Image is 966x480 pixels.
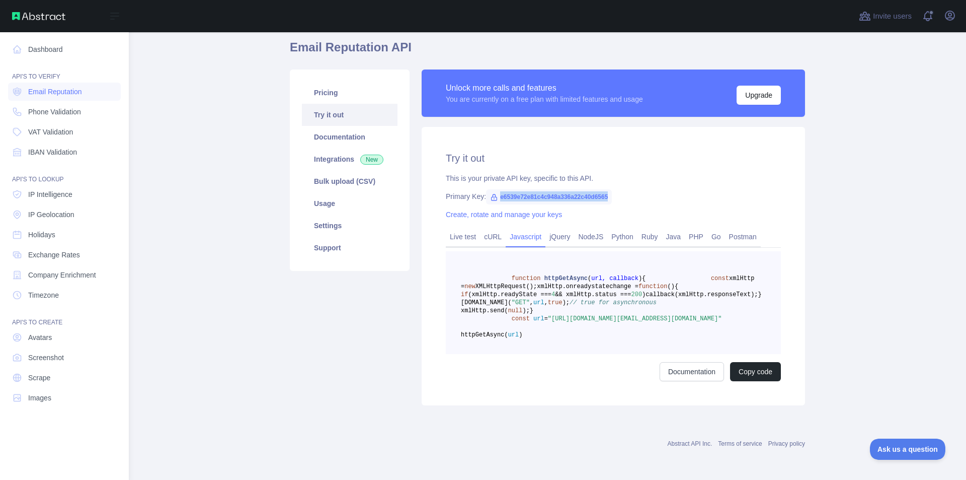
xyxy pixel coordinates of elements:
[446,94,643,104] div: You are currently on a free plan with limited features and usage
[480,229,506,245] a: cURL
[302,215,397,237] a: Settings
[461,307,508,314] span: xmlHttp.send(
[446,173,781,183] div: This is your private API key, specific to this API.
[519,331,522,338] span: )
[533,299,544,306] span: url
[642,291,646,298] span: )
[512,315,530,322] span: const
[302,148,397,170] a: Integrations New
[28,210,74,220] span: IP Geolocation
[446,191,781,201] div: Primary Key:
[446,229,480,245] a: Live test
[8,185,121,203] a: IP Intelligence
[464,283,475,290] span: new
[555,291,631,298] span: && xmlHttp.status ===
[8,83,121,101] a: Email Reputation
[675,283,678,290] span: {
[446,82,643,94] div: Unlock more calls and features
[574,229,607,245] a: NodeJS
[512,299,530,306] span: "GET"
[857,8,914,24] button: Invite users
[668,440,712,447] a: Abstract API Inc.
[8,226,121,244] a: Holidays
[28,87,82,97] span: Email Reputation
[468,291,551,298] span: (xmlHttp.readyState ===
[646,291,758,298] span: callback(xmlHttp.responseText);
[638,283,668,290] span: function
[8,40,121,58] a: Dashboard
[8,246,121,264] a: Exchange Rates
[707,229,725,245] a: Go
[551,291,555,298] span: 4
[8,103,121,121] a: Phone Validation
[302,237,397,259] a: Support
[725,229,761,245] a: Postman
[588,275,591,282] span: (
[8,328,121,347] a: Avatars
[660,362,724,381] a: Documentation
[28,373,50,383] span: Scrape
[642,275,646,282] span: {
[506,229,545,245] a: Javascript
[302,126,397,148] a: Documentation
[28,290,59,300] span: Timezone
[544,315,548,322] span: =
[28,107,81,117] span: Phone Validation
[637,229,662,245] a: Ruby
[8,306,121,326] div: API'S TO CREATE
[562,299,570,306] span: );
[730,362,781,381] button: Copy code
[475,283,537,290] span: XMLHttpRequest();
[873,11,912,22] span: Invite users
[8,123,121,141] a: VAT Validation
[685,229,707,245] a: PHP
[570,299,657,306] span: // true for asynchronous
[302,170,397,192] a: Bulk upload (CSV)
[290,39,805,63] h1: Email Reputation API
[718,440,762,447] a: Terms of service
[302,82,397,104] a: Pricing
[8,143,121,161] a: IBAN Validation
[28,230,55,240] span: Holidays
[8,163,121,183] div: API'S TO LOOKUP
[461,299,512,306] span: [DOMAIN_NAME](
[446,151,781,165] h2: Try it out
[8,286,121,304] a: Timezone
[8,60,121,81] div: API'S TO VERIFY
[662,229,685,245] a: Java
[607,229,637,245] a: Python
[631,291,642,298] span: 200
[461,331,508,338] span: httpGetAsync(
[533,315,544,322] span: url
[711,275,729,282] span: const
[768,440,805,447] a: Privacy policy
[530,307,533,314] span: }
[8,349,121,367] a: Screenshot
[544,275,588,282] span: httpGetAsync
[28,127,73,137] span: VAT Validation
[486,189,612,204] span: e6539e72e81c4c948a336a22c40d6565
[28,189,72,199] span: IP Intelligence
[638,275,642,282] span: )
[28,353,64,363] span: Screenshot
[671,283,675,290] span: )
[758,291,762,298] span: }
[28,393,51,403] span: Images
[302,192,397,215] a: Usage
[28,147,77,157] span: IBAN Validation
[8,266,121,284] a: Company Enrichment
[537,283,638,290] span: xmlHttp.onreadystatechange =
[508,331,519,338] span: url
[737,86,781,105] button: Upgrade
[446,211,562,219] a: Create, rotate and manage your keys
[8,205,121,224] a: IP Geolocation
[512,275,541,282] span: function
[544,299,548,306] span: ,
[870,439,946,460] iframe: Toggle Customer Support
[591,275,638,282] span: url, callback
[360,155,383,165] span: New
[12,12,65,20] img: Abstract API
[28,332,52,342] span: Avatars
[8,369,121,387] a: Scrape
[548,315,722,322] span: "[URL][DOMAIN_NAME][EMAIL_ADDRESS][DOMAIN_NAME]"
